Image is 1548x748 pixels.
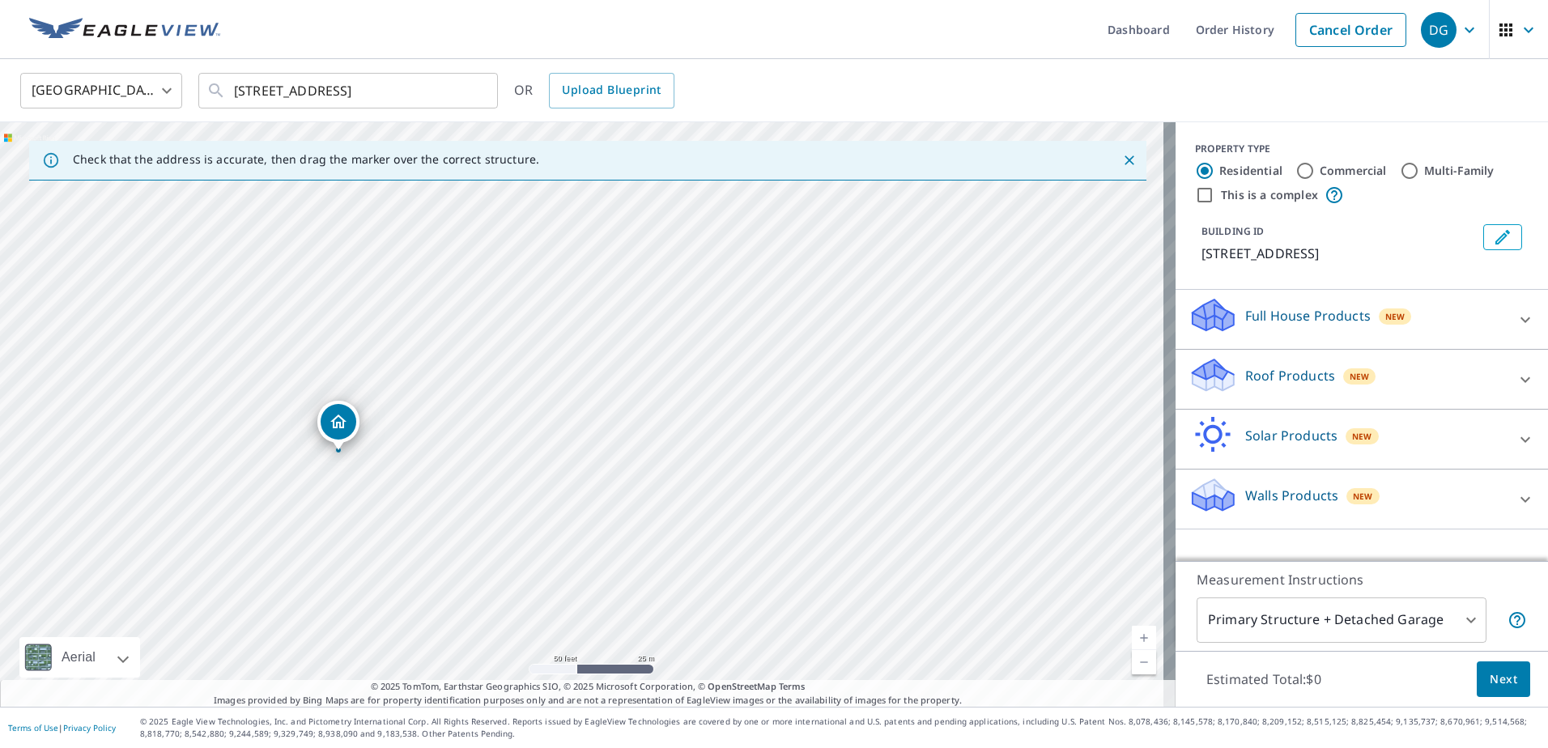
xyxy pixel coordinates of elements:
p: BUILDING ID [1201,224,1264,238]
a: Cancel Order [1295,13,1406,47]
span: New [1385,310,1406,323]
div: DG [1421,12,1457,48]
p: [STREET_ADDRESS] [1201,244,1477,263]
p: Measurement Instructions [1197,570,1527,589]
div: PROPERTY TYPE [1195,142,1529,156]
div: Full House ProductsNew [1189,296,1535,342]
a: OpenStreetMap [708,680,776,692]
div: Aerial [19,637,140,678]
p: Full House Products [1245,306,1371,325]
a: Terms of Use [8,722,58,733]
button: Next [1477,661,1530,698]
button: Close [1119,150,1140,171]
span: Next [1490,669,1517,690]
span: Upload Blueprint [562,80,661,100]
label: Commercial [1320,163,1387,179]
div: Walls ProductsNew [1189,476,1535,522]
label: Multi-Family [1424,163,1495,179]
a: Privacy Policy [63,722,116,733]
label: This is a complex [1221,187,1318,203]
label: Residential [1219,163,1282,179]
a: Upload Blueprint [549,73,674,108]
div: Solar ProductsNew [1189,416,1535,462]
div: OR [514,73,674,108]
div: Aerial [57,637,100,678]
a: Current Level 19, Zoom In [1132,626,1156,650]
button: Edit building 1 [1483,224,1522,250]
p: Solar Products [1245,426,1337,445]
p: Walls Products [1245,486,1338,505]
div: [GEOGRAPHIC_DATA] [20,68,182,113]
span: New [1350,370,1370,383]
a: Current Level 19, Zoom Out [1132,650,1156,674]
p: © 2025 Eagle View Technologies, Inc. and Pictometry International Corp. All Rights Reserved. Repo... [140,716,1540,740]
input: Search by address or latitude-longitude [234,68,465,113]
span: New [1353,490,1373,503]
p: Check that the address is accurate, then drag the marker over the correct structure. [73,152,539,167]
div: Primary Structure + Detached Garage [1197,597,1486,643]
div: Roof ProductsNew [1189,356,1535,402]
span: © 2025 TomTom, Earthstar Geographics SIO, © 2025 Microsoft Corporation, © [371,680,806,694]
p: Estimated Total: $0 [1193,661,1334,697]
a: Terms [779,680,806,692]
p: Roof Products [1245,366,1335,385]
img: EV Logo [29,18,220,42]
p: | [8,723,116,733]
span: Your report will include the primary structure and a detached garage if one exists. [1508,610,1527,630]
div: Dropped pin, building 1, Residential property, 14423 Kandi Ct Largo, FL 33774 [317,401,359,451]
span: New [1352,430,1372,443]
